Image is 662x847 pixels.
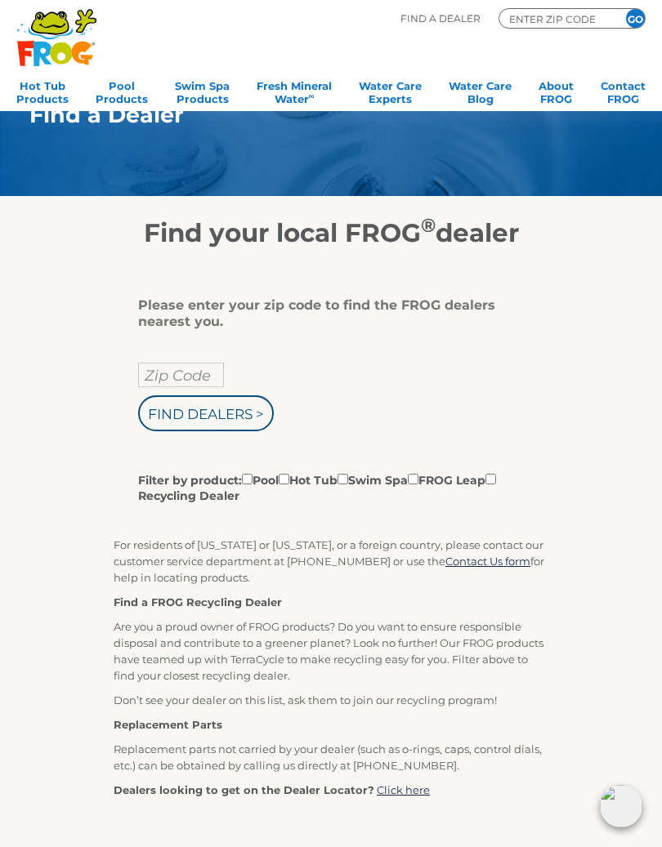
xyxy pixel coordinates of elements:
[175,74,230,107] a: Swim SpaProducts
[114,783,374,796] strong: Dealers looking to get on the Dealer Locator?
[138,470,512,504] label: Filter by product: Pool Hot Tub Swim Spa FROG Leap Recycling Dealer
[114,718,222,731] strong: Replacement Parts
[138,297,512,330] div: Please enter your zip code to find the FROG dealers nearest you.
[114,618,548,684] p: Are you a proud owner of FROG products? Do you want to ensure responsible disposal and contribute...
[539,74,574,107] a: AboutFROG
[449,74,512,107] a: Water CareBlog
[138,395,274,431] input: Find Dealers >
[279,474,289,484] input: Filter by product:PoolHot TubSwim SpaFROG LeapRecycling Dealer
[114,741,548,773] p: Replacement parts not carried by your dealer (such as o-rings, caps, control dials, etc.) can be ...
[338,474,348,484] input: Filter by product:PoolHot TubSwim SpaFROG LeapRecycling Dealer
[508,11,606,26] input: Zip Code Form
[257,74,332,107] a: Fresh MineralWater∞
[16,74,69,107] a: Hot TubProducts
[421,213,436,237] sup: ®
[400,8,481,29] p: Find A Dealer
[96,74,148,107] a: PoolProducts
[114,537,548,586] p: For residents of [US_STATE] or [US_STATE], or a foreign country, please contact our customer serv...
[600,785,642,827] img: openIcon
[377,783,430,796] a: Click here
[408,474,418,484] input: Filter by product:PoolHot TubSwim SpaFROG LeapRecycling Dealer
[485,474,496,484] input: Filter by product:PoolHot TubSwim SpaFROG LeapRecycling Dealer
[114,692,548,708] p: Don’t see your dealer on this list, ask them to join our recycling program!
[114,595,282,609] strong: Find a FROG Recycling Dealer
[359,74,422,107] a: Water CareExperts
[445,555,530,568] a: Contact Us form
[5,217,657,248] h2: Find your local FROG dealer
[309,91,315,100] sup: ∞
[626,9,645,28] input: GO
[601,74,646,107] a: ContactFROG
[242,474,253,484] input: Filter by product:PoolHot TubSwim SpaFROG LeapRecycling Dealer
[29,102,592,127] h1: Find a Dealer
